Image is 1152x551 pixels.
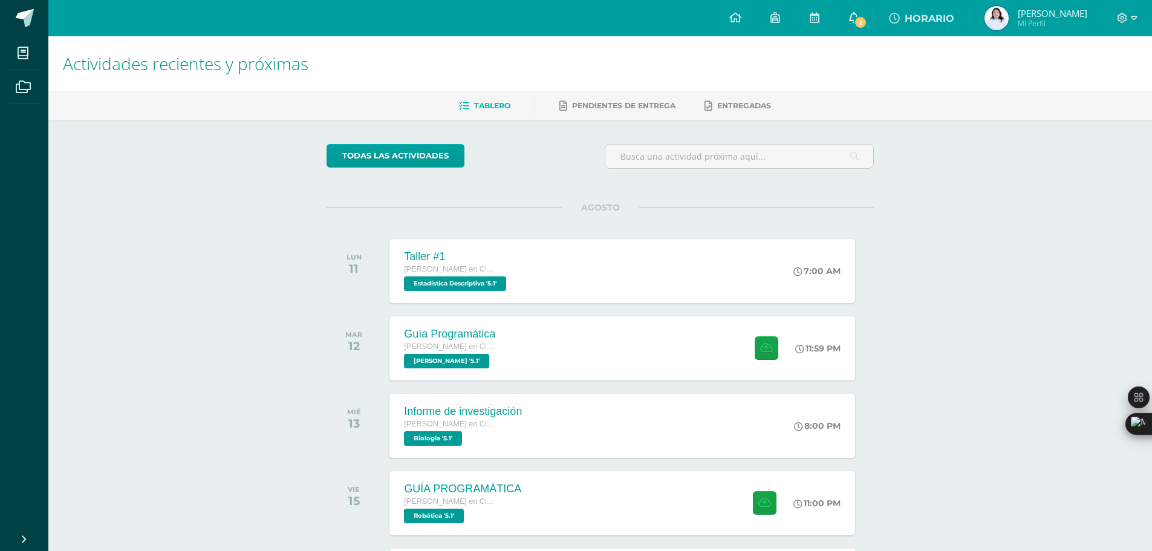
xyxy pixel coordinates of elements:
[404,483,521,495] div: GUÍA PROGRAMÁTICA
[404,420,495,428] span: [PERSON_NAME] en Ciencias y Letras
[348,485,360,494] div: VIE
[717,101,771,110] span: Entregadas
[559,96,675,116] a: Pendientes de entrega
[793,266,841,276] div: 7:00 AM
[404,265,495,273] span: [PERSON_NAME] en Ciencias y Letras
[63,52,308,75] span: Actividades recientes y próximas
[347,416,361,431] div: 13
[404,509,464,523] span: Robótica '5.1'
[347,253,362,261] div: LUN
[854,16,867,29] span: 2
[794,420,841,431] div: 8:00 PM
[345,330,362,339] div: MAR
[347,408,361,416] div: MIÉ
[348,494,360,508] div: 15
[404,497,495,506] span: [PERSON_NAME] en Ciencias y Letras
[984,6,1009,30] img: 8a7318a875dd17d5ab79ac8153c96a7f.png
[605,145,873,168] input: Busca una actividad próxima aquí...
[793,498,841,509] div: 11:00 PM
[795,343,841,354] div: 11:59 PM
[404,431,462,446] span: Biología '5.1'
[705,96,771,116] a: Entregadas
[404,250,509,263] div: Taller #1
[404,276,506,291] span: Estadística Descriptiva '5.1'
[905,13,954,24] span: HORARIO
[459,96,510,116] a: Tablero
[404,328,495,341] div: Guía Programática
[404,354,489,368] span: PEREL '5.1'
[345,339,362,353] div: 12
[562,202,639,213] span: AGOSTO
[474,101,510,110] span: Tablero
[347,261,362,276] div: 11
[327,144,464,168] a: todas las Actividades
[1018,7,1087,19] span: [PERSON_NAME]
[572,101,675,110] span: Pendientes de entrega
[404,342,495,351] span: [PERSON_NAME] en Ciencias y Letras
[404,405,522,418] div: Informe de investigación
[1018,18,1087,28] span: Mi Perfil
